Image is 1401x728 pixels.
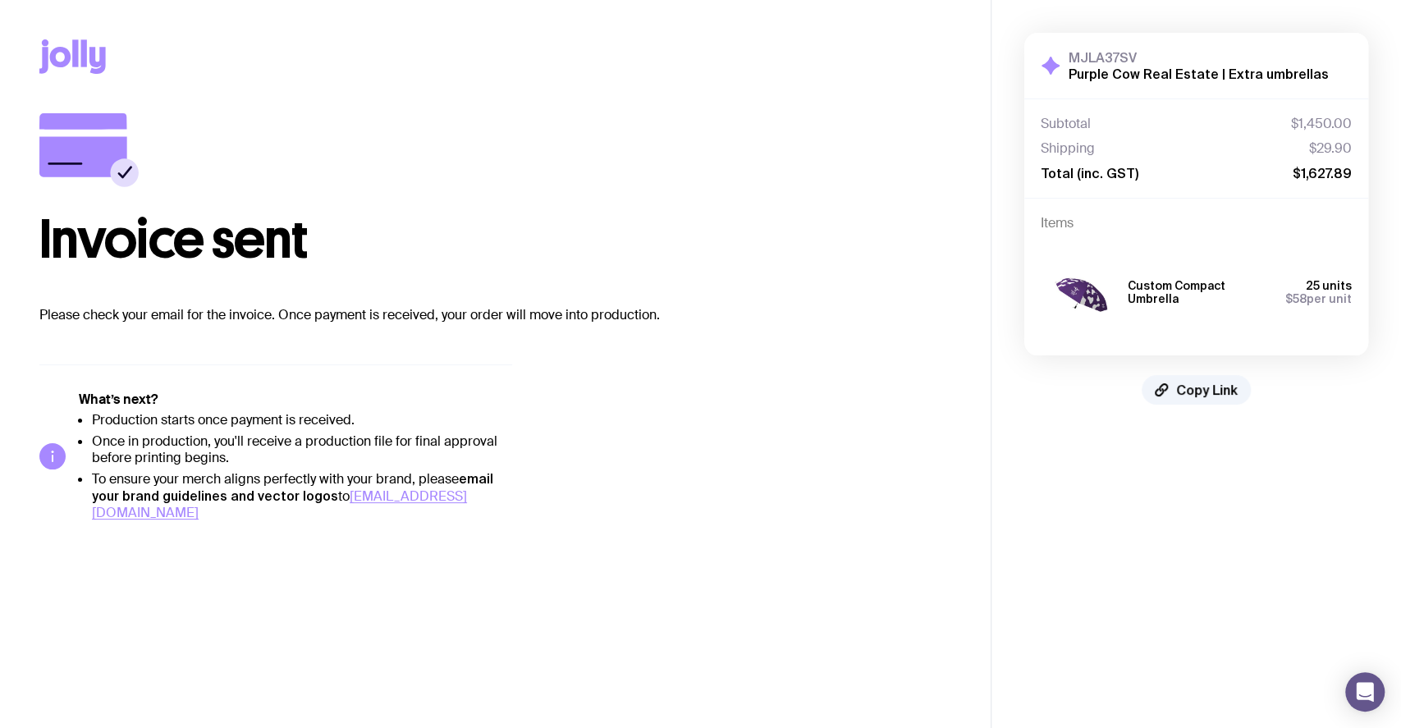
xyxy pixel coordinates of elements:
li: To ensure your merch aligns perfectly with your brand, please to [92,470,512,521]
span: Shipping [1041,140,1095,157]
span: $29.90 [1309,140,1352,157]
span: $1,627.89 [1293,165,1352,181]
h5: What’s next? [79,391,512,408]
h1: Invoice sent [39,213,951,266]
a: [EMAIL_ADDRESS][DOMAIN_NAME] [92,488,467,521]
span: Subtotal [1041,116,1091,132]
li: Once in production, you'll receive a production file for final approval before printing begins. [92,433,512,466]
span: Copy Link [1176,382,1238,398]
div: Open Intercom Messenger [1345,672,1385,712]
span: Total (inc. GST) [1041,165,1138,181]
h3: Custom Compact Umbrella [1128,279,1272,305]
span: $1,450.00 [1291,116,1352,132]
span: per unit [1285,292,1352,305]
h4: Items [1041,215,1352,231]
h2: Purple Cow Real Estate | Extra umbrellas [1069,66,1329,82]
li: Production starts once payment is received. [92,412,512,428]
span: $58 [1285,292,1307,305]
span: 25 units [1306,279,1352,292]
h3: MJLA37SV [1069,49,1329,66]
button: Copy Link [1142,375,1251,405]
p: Please check your email for the invoice. Once payment is received, your order will move into prod... [39,305,951,325]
